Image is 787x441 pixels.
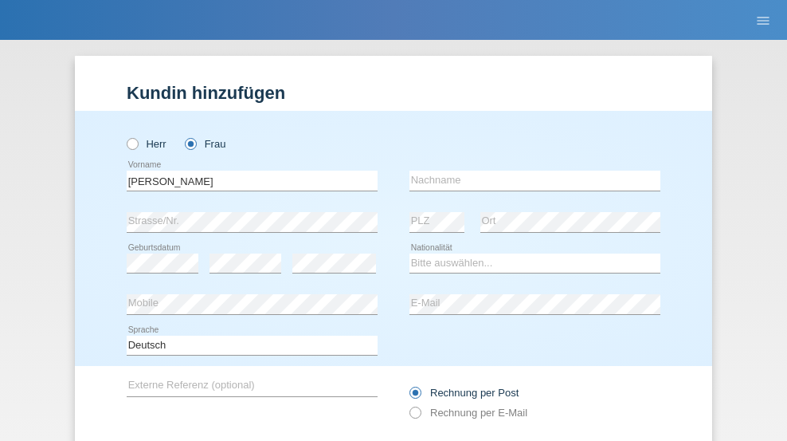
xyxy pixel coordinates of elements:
[409,387,420,407] input: Rechnung per Post
[409,407,527,419] label: Rechnung per E-Mail
[747,15,779,25] a: menu
[127,138,166,150] label: Herr
[127,83,660,103] h1: Kundin hinzufügen
[185,138,225,150] label: Frau
[409,387,519,399] label: Rechnung per Post
[409,407,420,427] input: Rechnung per E-Mail
[185,138,195,148] input: Frau
[755,13,771,29] i: menu
[127,138,137,148] input: Herr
